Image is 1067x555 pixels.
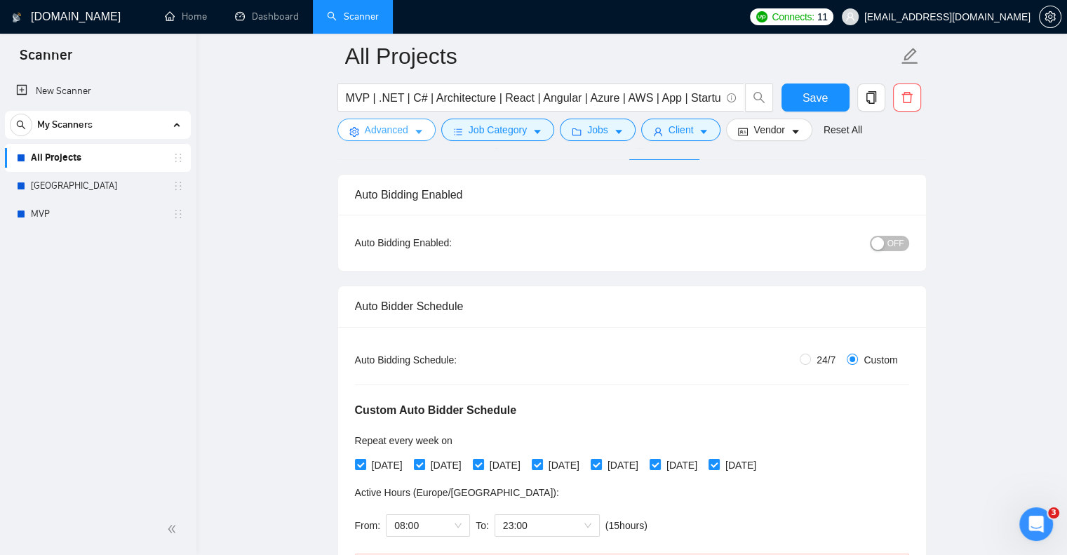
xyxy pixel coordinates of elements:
[355,487,559,498] span: Active Hours ( Europe/[GEOGRAPHIC_DATA] ):
[901,47,919,65] span: edit
[22,448,33,459] button: Emoji picker
[572,126,582,137] span: folder
[346,89,720,107] input: Search Freelance Jobs...
[31,172,164,200] a: [GEOGRAPHIC_DATA]
[355,235,539,250] div: Auto Bidding Enabled:
[33,190,219,229] li: (usage credits) ​
[532,126,542,137] span: caret-down
[355,352,539,368] div: Auto Bidding Schedule:
[173,180,184,192] span: holder
[727,93,736,102] span: info-circle
[726,119,812,141] button: idcardVendorcaret-down
[365,122,408,138] span: Advanced
[425,457,467,473] span: [DATE]
[791,126,800,137] span: caret-down
[1040,11,1061,22] span: setting
[220,6,246,32] button: Home
[33,161,179,173] b: Price for Upwork connects
[31,200,164,228] a: MVP
[753,122,784,138] span: Vendor
[241,442,263,464] button: Send a message…
[173,152,184,163] span: holder
[173,208,184,220] span: holder
[67,448,78,459] button: Upload attachment
[543,457,585,473] span: [DATE]
[653,126,663,137] span: user
[12,6,22,29] img: logo
[1019,507,1053,541] iframe: To enrich screen reader interactions, please activate Accessibility in Grammarly extension settings
[1048,507,1059,519] span: 3
[738,126,748,137] span: idcard
[22,265,132,290] b: Connects Expense
[614,126,624,137] span: caret-down
[746,91,772,104] span: search
[669,122,694,138] span: Client
[1039,6,1061,28] button: setting
[16,77,180,105] a: New Scanner
[811,352,841,368] span: 24/7
[366,457,408,473] span: [DATE]
[327,11,379,22] a: searchScanner
[89,448,100,459] button: Start recording
[587,122,608,138] span: Jobs
[44,448,55,459] button: Gif picker
[337,119,436,141] button: settingAdvancedcaret-down
[661,457,703,473] span: [DATE]
[355,435,452,446] span: Repeat every week on
[476,520,489,531] span: To:
[345,39,898,74] input: Scanner name...
[31,144,164,172] a: All Projects
[803,89,828,107] span: Save
[756,11,767,22] img: upwork-logo.png
[893,83,921,112] button: delete
[165,11,207,22] a: homeHome
[355,286,909,326] div: Auto Bidder Schedule
[8,45,83,74] span: Scanner
[887,236,904,251] span: OFF
[845,12,855,22] span: user
[349,126,359,137] span: setting
[11,49,269,489] div: Dima says…
[469,122,527,138] span: Job Category
[641,119,721,141] button: userClientcaret-down
[9,6,36,32] button: go back
[68,18,168,32] p: Был в сети 1 ч назад
[441,119,554,141] button: barsJob Categorycaret-down
[355,520,381,531] span: From:
[235,11,299,22] a: dashboardDashboard
[720,457,762,473] span: [DATE]
[503,515,591,536] span: 23:00
[414,126,424,137] span: caret-down
[605,520,647,531] span: ( 15 hours)
[33,191,206,215] b: Price for each proposal sent by GigRadar
[355,175,909,215] div: Auto Bidding Enabled
[857,83,885,112] button: copy
[33,161,219,187] li: needed for proposals
[699,126,709,137] span: caret-down
[355,402,517,419] h5: Custom Auto Bidder Schedule
[394,515,462,536] span: 08:00
[10,114,32,136] button: search
[745,83,773,112] button: search
[858,352,903,368] span: Custom
[11,120,32,130] span: search
[69,250,135,262] b: Auto Bidder
[68,7,96,18] h1: Dima
[772,9,814,25] span: Connects:
[22,236,219,347] div: You can find this information in your scanner's tab by scrolling down to the section. This data h...
[602,457,644,473] span: [DATE]
[5,77,191,105] li: New Scanner
[484,457,526,473] span: [DATE]
[40,8,62,30] img: Profile image for Dima
[246,6,271,31] div: Close
[37,111,93,139] span: My Scanners
[12,418,269,442] textarea: Ваше сообщение...
[167,522,181,536] span: double-left
[22,58,219,140] div: Thank you for reaching out 🙏 ​ The "Estimated GigRadar expense on this scanner is ... per month" ...
[22,147,219,161] div: This estimate includes:
[781,83,850,112] button: Save
[560,119,636,141] button: folderJobscaret-down
[1039,11,1061,22] a: setting
[5,111,191,228] li: My Scanners
[817,9,828,25] span: 11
